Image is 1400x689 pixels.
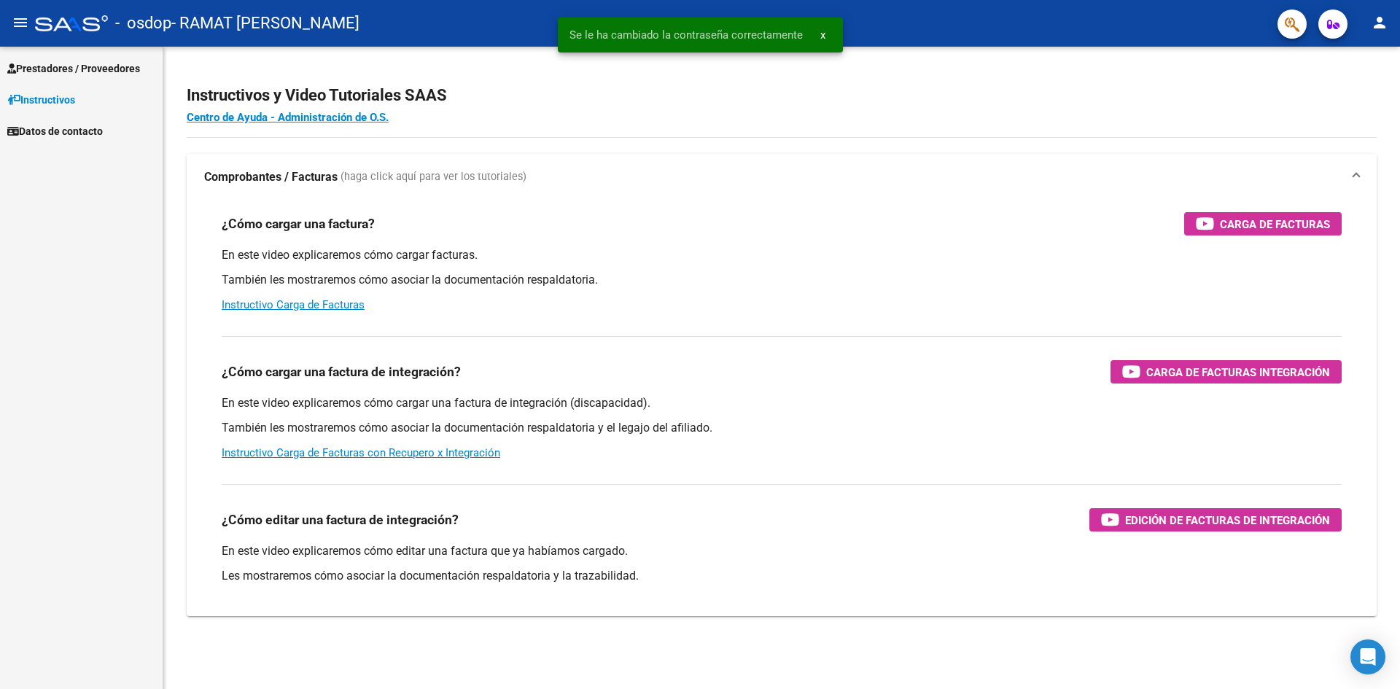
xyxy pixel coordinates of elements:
button: Edición de Facturas de integración [1089,508,1342,532]
p: En este video explicaremos cómo editar una factura que ya habíamos cargado. [222,543,1342,559]
button: x [809,22,837,48]
span: Carga de Facturas [1220,215,1330,233]
span: Instructivos [7,92,75,108]
div: Open Intercom Messenger [1350,639,1385,674]
span: x [820,28,825,42]
a: Instructivo Carga de Facturas con Recupero x Integración [222,446,500,459]
p: En este video explicaremos cómo cargar una factura de integración (discapacidad). [222,395,1342,411]
span: (haga click aquí para ver los tutoriales) [341,169,526,185]
mat-icon: person [1371,14,1388,31]
a: Instructivo Carga de Facturas [222,298,365,311]
h3: ¿Cómo cargar una factura de integración? [222,362,461,382]
button: Carga de Facturas [1184,212,1342,235]
button: Carga de Facturas Integración [1111,360,1342,384]
p: En este video explicaremos cómo cargar facturas. [222,247,1342,263]
span: Edición de Facturas de integración [1125,511,1330,529]
span: Datos de contacto [7,123,103,139]
p: También les mostraremos cómo asociar la documentación respaldatoria. [222,272,1342,288]
strong: Comprobantes / Facturas [204,169,338,185]
div: Comprobantes / Facturas (haga click aquí para ver los tutoriales) [187,201,1377,616]
span: Prestadores / Proveedores [7,61,140,77]
p: Les mostraremos cómo asociar la documentación respaldatoria y la trazabilidad. [222,568,1342,584]
span: - RAMAT [PERSON_NAME] [171,7,359,39]
h3: ¿Cómo cargar una factura? [222,214,375,234]
span: Se le ha cambiado la contraseña correctamente [569,28,803,42]
p: También les mostraremos cómo asociar la documentación respaldatoria y el legajo del afiliado. [222,420,1342,436]
h3: ¿Cómo editar una factura de integración? [222,510,459,530]
span: - osdop [115,7,171,39]
mat-icon: menu [12,14,29,31]
h2: Instructivos y Video Tutoriales SAAS [187,82,1377,109]
mat-expansion-panel-header: Comprobantes / Facturas (haga click aquí para ver los tutoriales) [187,154,1377,201]
span: Carga de Facturas Integración [1146,363,1330,381]
a: Centro de Ayuda - Administración de O.S. [187,111,389,124]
